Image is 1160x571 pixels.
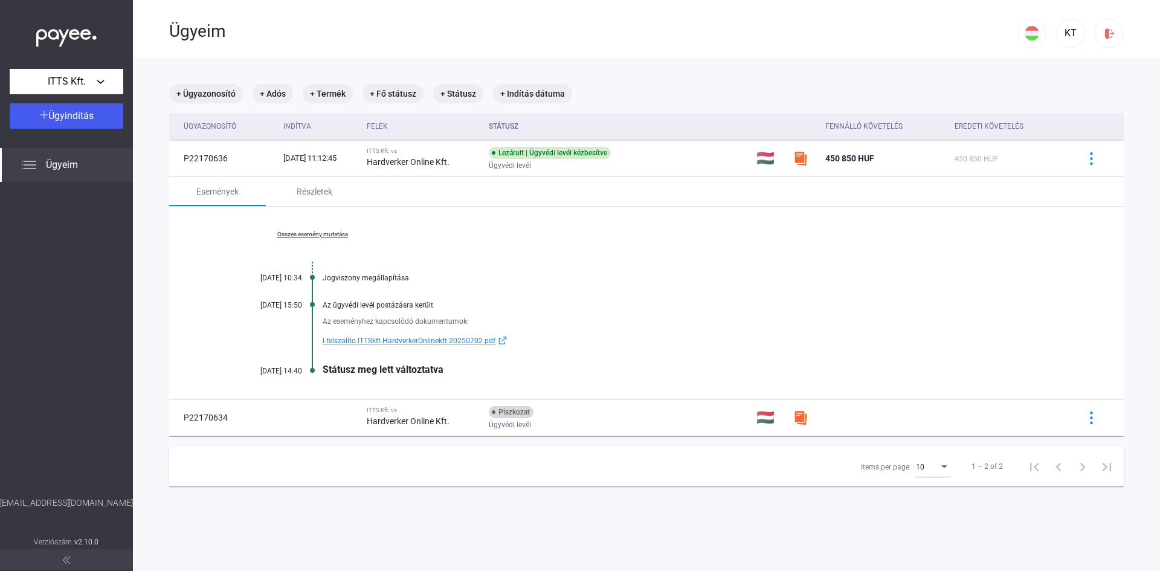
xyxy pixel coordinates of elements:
[230,367,302,375] div: [DATE] 14:40
[1085,152,1098,165] img: more-blue
[793,151,808,166] img: szamlazzhu-mini
[230,301,302,309] div: [DATE] 15:50
[861,460,911,474] div: Items per page:
[367,119,388,134] div: Felek
[169,21,1017,42] div: Ügyeim
[1046,454,1071,479] button: Previous page
[1071,454,1095,479] button: Next page
[1025,26,1039,40] img: HU
[484,113,752,140] th: Státusz
[169,84,243,103] mat-chip: + Ügyazonosító
[323,334,1063,348] a: l-felszolíto.ITTSkft.HardverkerOnlinekft.20250702.pdfexternal-link-blue
[48,110,94,121] span: Ügyindítás
[46,158,78,172] span: Ügyeim
[303,84,353,103] mat-chip: + Termék
[10,69,123,94] button: ITTS Kft.
[36,22,97,47] img: white-payee-white-dot.svg
[793,410,808,425] img: szamlazzhu-mini
[253,84,293,103] mat-chip: + Adós
[297,184,332,199] div: Részletek
[1095,454,1119,479] button: Last page
[367,157,449,167] strong: Hardverker Online Kft.
[825,153,874,163] span: 450 850 HUF
[22,158,36,172] img: list.svg
[752,140,788,176] td: 🇭🇺
[955,119,1023,134] div: Eredeti követelés
[184,119,274,134] div: Ügyazonosító
[169,399,279,436] td: P22170634
[367,407,479,414] div: ITTS Kft. vs
[489,147,611,159] div: Lezárult | Ügyvédi levél kézbesítve
[48,74,86,89] span: ITTS Kft.
[489,418,531,432] span: Ügyvédi levél
[916,463,924,471] span: 10
[495,336,510,345] img: external-link-blue
[283,119,311,134] div: Indítva
[362,84,424,103] mat-chip: + Fő státusz
[493,84,572,103] mat-chip: + Indítás dátuma
[1056,19,1085,48] button: KT
[1078,146,1104,171] button: more-blue
[489,406,533,418] div: Piszkozat
[1017,19,1046,48] button: HU
[323,334,495,348] span: l-felszolíto.ITTSkft.HardverkerOnlinekft.20250702.pdf
[169,140,279,176] td: P22170636
[367,119,479,134] div: Felek
[40,111,48,119] img: plus-white.svg
[196,184,239,199] div: Események
[1022,454,1046,479] button: First page
[1095,19,1124,48] button: logout-red
[230,274,302,282] div: [DATE] 10:34
[63,556,70,564] img: arrow-double-left-grey.svg
[323,301,1063,309] div: Az ügyvédi levél postázásra került
[433,84,483,103] mat-chip: + Státusz
[825,119,903,134] div: Fennálló követelés
[752,399,788,436] td: 🇭🇺
[971,459,1003,474] div: 1 – 2 of 2
[955,155,998,163] span: 450 850 HUF
[10,103,123,129] button: Ügyindítás
[367,147,479,155] div: ITTS Kft. vs
[1085,411,1098,424] img: more-blue
[916,459,950,474] mat-select: Items per page:
[825,119,945,134] div: Fennálló követelés
[74,538,99,546] strong: v2.10.0
[1078,405,1104,430] button: more-blue
[323,274,1063,282] div: Jogviszony megállapítása
[230,231,395,238] a: Összes esemény mutatása
[184,119,236,134] div: Ügyazonosító
[367,416,449,426] strong: Hardverker Online Kft.
[955,119,1063,134] div: Eredeti követelés
[1103,27,1116,40] img: logout-red
[489,158,531,173] span: Ügyvédi levél
[1060,26,1081,40] div: KT
[323,364,1063,375] div: Státusz meg lett változtatva
[283,152,357,164] div: [DATE] 11:12:45
[283,119,357,134] div: Indítva
[323,315,1063,327] div: Az eseményhez kapcsolódó dokumentumok:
